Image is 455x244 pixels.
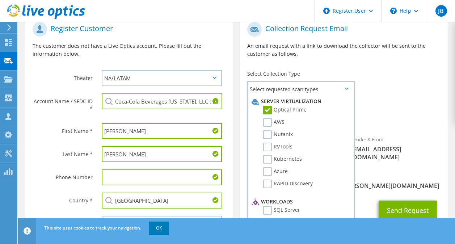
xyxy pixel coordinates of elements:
[240,99,447,128] div: Requested Collections
[33,93,93,112] label: Account Name / SFDC ID *
[263,130,293,139] label: Nutanix
[250,197,350,206] li: Workloads
[351,145,441,161] span: [EMAIL_ADDRESS][DOMAIN_NAME]
[33,22,222,37] h1: Register Customer
[263,180,313,188] label: RAPID Discovery
[33,123,93,135] label: First Name *
[263,118,285,127] label: AWS
[250,97,350,106] li: Server Virtualization
[33,216,93,235] label: Preferred Email Language
[248,82,354,96] span: Select requested scan types
[263,167,288,176] label: Azure
[390,8,397,14] svg: \n
[44,225,141,231] span: This site uses cookies to track your navigation.
[240,132,344,165] div: To
[33,70,93,82] label: Theater
[33,146,93,158] label: Last Name *
[149,222,169,235] a: OK
[379,201,437,220] button: Send Request
[247,70,300,77] label: Select Collection Type
[263,206,300,215] label: SQL Server
[435,5,447,17] span: JB
[263,143,292,151] label: RVTools
[247,42,440,58] p: An email request with a link to download the collector will be sent to the customer as follows.
[33,42,226,58] p: The customer does not have a Live Optics account. Please fill out the information below.
[240,168,447,193] div: CC & Reply To
[33,169,93,181] label: Phone Number
[344,132,448,165] div: Sender & From
[263,106,307,114] label: Optical Prime
[247,22,437,37] h1: Collection Request Email
[33,193,93,204] label: Country *
[263,155,302,164] label: Kubernetes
